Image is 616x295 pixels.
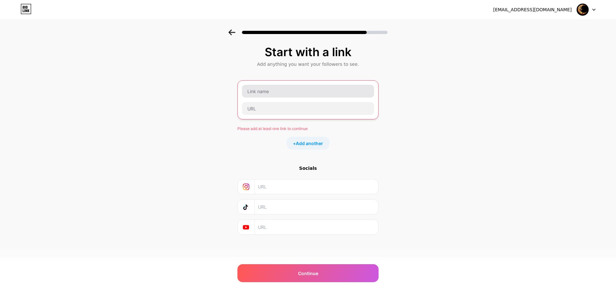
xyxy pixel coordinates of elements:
[258,220,374,234] input: URL
[242,102,374,115] input: URL
[241,61,375,67] div: Add anything you want your followers to see.
[237,126,379,132] div: Please add at least one link to continue
[287,137,329,150] div: +
[258,179,374,194] input: URL
[241,46,375,58] div: Start with a link
[577,4,589,16] img: insomniacsnack
[258,200,374,214] input: URL
[493,6,572,13] div: [EMAIL_ADDRESS][DOMAIN_NAME]
[296,140,323,147] span: Add another
[298,270,318,277] span: Continue
[242,85,374,98] input: Link name
[237,165,379,171] div: Socials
